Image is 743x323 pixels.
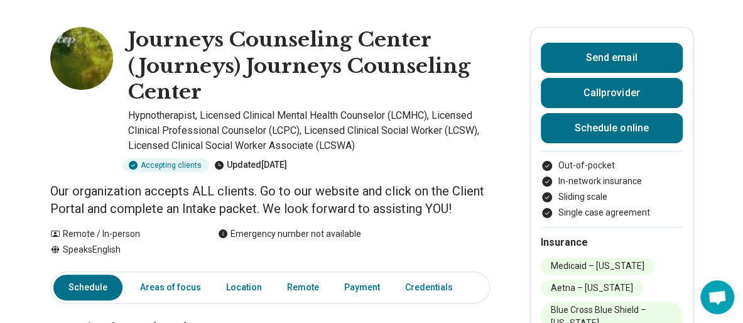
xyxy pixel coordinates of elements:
li: Medicaid – [US_STATE] [541,258,654,275]
img: Journeys Counseling Center Journeys Counseling Center, Hypnotherapist [50,27,113,90]
li: Single case agreement [541,206,683,219]
a: Areas of focus [133,275,209,300]
a: Schedule [53,275,122,300]
a: Remote [279,275,327,300]
a: Location [219,275,269,300]
div: Speaks English [50,243,193,256]
p: Hypnotherapist, Licensed Clinical Mental Health Counselor (LCMHC), Licensed Clinical Professional... [128,108,490,153]
button: Callprovider [541,78,683,108]
div: Updated [DATE] [214,158,287,172]
div: Open chat [700,280,734,314]
a: Credentials [398,275,468,300]
li: Aetna – [US_STATE] [541,280,643,297]
a: Payment [337,275,388,300]
li: In-network insurance [541,175,683,188]
button: Send email [541,43,683,73]
ul: Payment options [541,159,683,219]
a: Schedule online [541,113,683,143]
h2: Insurance [541,235,683,250]
div: Accepting clients [123,158,209,172]
h1: Journeys Counseling Center (Journeys) Journeys Counseling Center [128,27,490,106]
li: Out-of-pocket [541,159,683,172]
div: Remote / In-person [50,227,193,241]
div: Emergency number not available [218,227,361,241]
p: Our organization accepts ALL clients. Go to our website and click on the Client Portal and comple... [50,182,490,217]
li: Sliding scale [541,190,683,204]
